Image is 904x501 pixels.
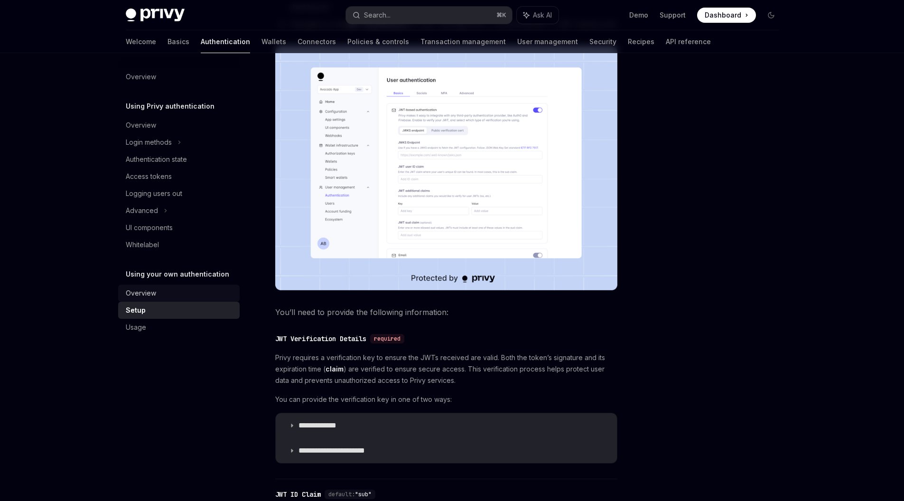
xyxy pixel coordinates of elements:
span: Privy requires a verification key to ensure the JWTs received are valid. Both the token’s signatu... [275,352,617,386]
button: Ask AI [517,7,559,24]
a: API reference [666,30,711,53]
button: Search...⌘K [346,7,512,24]
div: Authentication state [126,154,187,165]
a: Support [660,10,686,20]
a: Setup [118,302,240,319]
a: Overview [118,285,240,302]
button: Toggle dark mode [764,8,779,23]
a: Connectors [298,30,336,53]
a: Wallets [261,30,286,53]
div: JWT Verification Details [275,334,366,343]
span: You’ll need to provide the following information: [275,306,617,319]
span: You can provide the verification key in one of two ways: [275,394,617,405]
a: Whitelabel [118,236,240,253]
a: Basics [168,30,189,53]
a: Transaction management [420,30,506,53]
span: default: [328,491,355,498]
a: Welcome [126,30,156,53]
span: "sub" [355,491,372,498]
div: Access tokens [126,171,172,182]
span: Ask AI [533,10,552,20]
span: Dashboard [705,10,741,20]
a: claim [326,365,344,373]
div: JWT ID Claim [275,490,321,499]
a: Dashboard [697,8,756,23]
a: Security [589,30,616,53]
div: Usage [126,322,146,333]
div: Overview [126,71,156,83]
a: Overview [118,68,240,85]
div: Whitelabel [126,239,159,250]
a: Logging users out [118,185,240,202]
a: Policies & controls [347,30,409,53]
a: Usage [118,319,240,336]
div: Setup [126,305,146,316]
img: JWT-based auth [275,46,617,290]
div: Login methods [126,137,172,148]
a: Recipes [628,30,654,53]
span: ⌘ K [496,11,506,19]
h5: Using Privy authentication [126,101,214,112]
a: User management [517,30,578,53]
div: Overview [126,120,156,131]
div: UI components [126,222,173,233]
a: Authentication state [118,151,240,168]
div: Overview [126,288,156,299]
a: Demo [629,10,648,20]
a: UI components [118,219,240,236]
div: required [370,334,404,343]
img: dark logo [126,9,185,22]
h5: Using your own authentication [126,269,229,280]
a: Access tokens [118,168,240,185]
div: Advanced [126,205,158,216]
a: Authentication [201,30,250,53]
div: Search... [364,9,391,21]
div: Logging users out [126,188,182,199]
a: Overview [118,117,240,134]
